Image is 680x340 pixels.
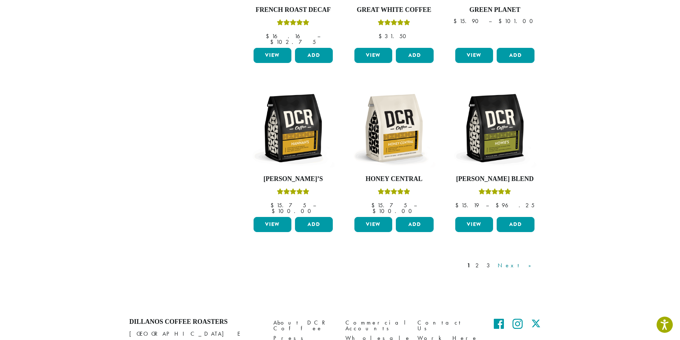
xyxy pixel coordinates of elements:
h4: [PERSON_NAME] Blend [453,175,536,183]
span: – [489,17,492,25]
bdi: 100.00 [272,207,314,215]
img: DCR-12oz-Honey-Central-Stock-scaled.png [353,87,435,169]
a: [PERSON_NAME]’sRated 5.00 out of 5 [252,87,335,214]
span: $ [270,201,277,209]
button: Add [497,217,534,232]
h4: Green Planet [453,6,536,14]
h4: Great White Coffee [353,6,435,14]
span: – [414,201,417,209]
button: Add [497,48,534,63]
a: 1 [466,261,472,270]
button: Add [396,217,434,232]
span: – [313,201,316,209]
a: 2 [474,261,483,270]
bdi: 15.75 [371,201,407,209]
span: $ [266,32,272,40]
span: – [486,201,489,209]
button: Add [396,48,434,63]
img: DCR-12oz-Howies-Stock-scaled.png [453,87,536,169]
h4: [PERSON_NAME]’s [252,175,335,183]
a: View [455,217,493,232]
bdi: 101.00 [498,17,536,25]
h4: French Roast Decaf [252,6,335,14]
bdi: 102.75 [270,38,316,46]
span: $ [498,17,505,25]
a: Honey CentralRated 5.00 out of 5 [353,87,435,214]
bdi: 15.19 [455,201,479,209]
span: $ [270,38,276,46]
span: $ [272,207,278,215]
a: View [254,217,291,232]
bdi: 16.16 [266,32,310,40]
a: [PERSON_NAME] BlendRated 4.67 out of 5 [453,87,536,214]
a: View [354,48,392,63]
div: Rated 5.00 out of 5 [378,187,410,198]
h4: Dillanos Coffee Roasters [129,318,263,326]
div: Rated 5.00 out of 5 [277,18,309,29]
bdi: 100.00 [372,207,415,215]
div: Rated 5.00 out of 5 [277,187,309,198]
button: Add [295,217,333,232]
a: Commercial Accounts [345,318,407,334]
span: $ [372,207,379,215]
a: About DCR Coffee [273,318,335,334]
span: $ [496,201,502,209]
a: Next » [496,261,538,270]
button: Add [295,48,333,63]
span: – [317,32,320,40]
a: View [354,217,392,232]
bdi: 15.75 [270,201,306,209]
img: DCR-12oz-Hannahs-Stock-scaled.png [252,87,335,169]
span: $ [453,17,460,25]
a: Contact Us [417,318,479,334]
a: 3 [485,261,494,270]
span: $ [455,201,461,209]
div: Rated 4.67 out of 5 [479,187,511,198]
h4: Honey Central [353,175,435,183]
span: $ [379,32,385,40]
a: View [455,48,493,63]
bdi: 96.25 [496,201,534,209]
span: $ [371,201,377,209]
bdi: 31.50 [379,32,410,40]
div: Rated 5.00 out of 5 [378,18,410,29]
a: View [254,48,291,63]
bdi: 15.90 [453,17,482,25]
